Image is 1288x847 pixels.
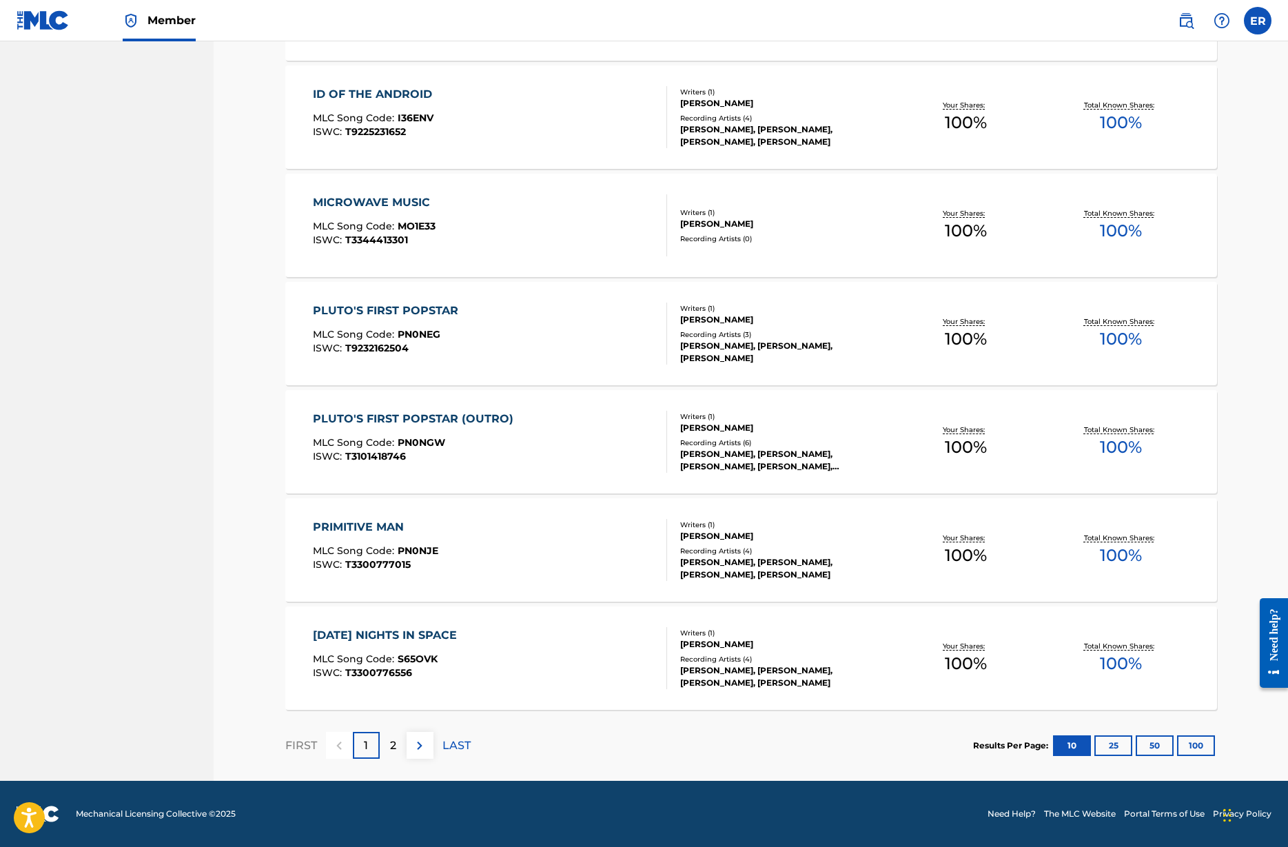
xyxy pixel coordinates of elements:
span: ISWC : [313,125,345,138]
a: Privacy Policy [1213,808,1271,820]
span: MLC Song Code : [313,544,398,557]
span: Member [147,12,196,28]
div: Recording Artists ( 6 ) [680,438,888,448]
button: 10 [1053,735,1091,756]
span: 100 % [945,651,987,676]
span: T3300777015 [345,558,411,571]
div: [DATE] NIGHTS IN SPACE [313,627,464,644]
span: 100 % [945,327,987,351]
span: ISWC : [313,234,345,246]
span: PN0NEG [398,328,440,340]
img: search [1178,12,1194,29]
div: Writers ( 1 ) [680,207,888,218]
div: ID OF THE ANDROID [313,86,439,103]
span: PN0NGW [398,436,445,449]
div: Writers ( 1 ) [680,628,888,638]
iframe: Resource Center [1249,586,1288,700]
button: 50 [1136,735,1174,756]
span: 100 % [1100,218,1142,243]
p: Total Known Shares: [1084,425,1158,435]
p: Total Known Shares: [1084,641,1158,651]
div: Writers ( 1 ) [680,303,888,314]
span: 100 % [945,110,987,135]
span: MLC Song Code : [313,220,398,232]
div: [PERSON_NAME], [PERSON_NAME], [PERSON_NAME], [PERSON_NAME] [680,123,888,148]
span: 100 % [1100,327,1142,351]
p: Your Shares: [943,641,988,651]
span: 100 % [945,543,987,568]
div: MICROWAVE MUSIC [313,194,437,211]
div: PLUTO'S FIRST POPSTAR [313,303,465,319]
div: Recording Artists ( 4 ) [680,654,888,664]
button: 25 [1094,735,1132,756]
a: ID OF THE ANDROIDMLC Song Code:I36ENVISWC:T9225231652Writers (1)[PERSON_NAME]Recording Artists (4... [285,65,1217,169]
span: T3344413301 [345,234,408,246]
span: MLC Song Code : [313,328,398,340]
iframe: Chat Widget [1219,781,1288,847]
span: T3300776556 [345,666,412,679]
span: T9232162504 [345,342,409,354]
p: Results Per Page: [973,739,1052,752]
p: Total Known Shares: [1084,208,1158,218]
p: Total Known Shares: [1084,100,1158,110]
img: MLC Logo [17,10,70,30]
p: Your Shares: [943,425,988,435]
div: User Menu [1244,7,1271,34]
p: FIRST [285,737,317,754]
span: 100 % [945,218,987,243]
div: Drag [1223,795,1231,836]
span: ISWC : [313,558,345,571]
p: 2 [390,737,396,754]
span: 100 % [1100,435,1142,460]
a: PLUTO'S FIRST POPSTARMLC Song Code:PN0NEGISWC:T9232162504Writers (1)[PERSON_NAME]Recording Artist... [285,282,1217,385]
p: 1 [364,737,368,754]
span: MLC Song Code : [313,112,398,124]
span: S65OVK [398,653,438,665]
span: MO1E33 [398,220,436,232]
span: PN0NJE [398,544,438,557]
div: Recording Artists ( 4 ) [680,113,888,123]
a: Need Help? [988,808,1036,820]
img: right [411,737,428,754]
div: [PERSON_NAME] [680,314,888,326]
button: 100 [1177,735,1215,756]
a: Public Search [1172,7,1200,34]
p: Your Shares: [943,100,988,110]
span: 100 % [945,435,987,460]
a: PLUTO'S FIRST POPSTAR (OUTRO)MLC Song Code:PN0NGWISWC:T3101418746Writers (1)[PERSON_NAME]Recordin... [285,390,1217,493]
div: Writers ( 1 ) [680,87,888,97]
p: Total Known Shares: [1084,533,1158,543]
a: MICROWAVE MUSICMLC Song Code:MO1E33ISWC:T3344413301Writers (1)[PERSON_NAME]Recording Artists (0)Y... [285,174,1217,277]
div: Writers ( 1 ) [680,411,888,422]
p: LAST [442,737,471,754]
div: PLUTO'S FIRST POPSTAR (OUTRO) [313,411,520,427]
div: [PERSON_NAME] [680,97,888,110]
img: logo [17,806,59,822]
div: Writers ( 1 ) [680,520,888,530]
p: Total Known Shares: [1084,316,1158,327]
span: 100 % [1100,110,1142,135]
div: [PERSON_NAME] [680,218,888,230]
span: ISWC : [313,342,345,354]
a: PRIMITIVE MANMLC Song Code:PN0NJEISWC:T3300777015Writers (1)[PERSON_NAME]Recording Artists (4)[PE... [285,498,1217,602]
div: [PERSON_NAME] [680,422,888,434]
span: MLC Song Code : [313,436,398,449]
div: Recording Artists ( 3 ) [680,329,888,340]
span: T9225231652 [345,125,406,138]
div: [PERSON_NAME] [680,638,888,651]
a: [DATE] NIGHTS IN SPACEMLC Song Code:S65OVKISWC:T3300776556Writers (1)[PERSON_NAME]Recording Artis... [285,606,1217,710]
a: Portal Terms of Use [1124,808,1205,820]
div: Recording Artists ( 0 ) [680,234,888,244]
p: Your Shares: [943,208,988,218]
span: I36ENV [398,112,433,124]
span: MLC Song Code : [313,653,398,665]
div: Recording Artists ( 4 ) [680,546,888,556]
span: ISWC : [313,666,345,679]
p: Your Shares: [943,533,988,543]
div: [PERSON_NAME], [PERSON_NAME], [PERSON_NAME], [PERSON_NAME] [680,664,888,689]
span: 100 % [1100,543,1142,568]
div: [PERSON_NAME], [PERSON_NAME], [PERSON_NAME], [PERSON_NAME], [PERSON_NAME] [680,448,888,473]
